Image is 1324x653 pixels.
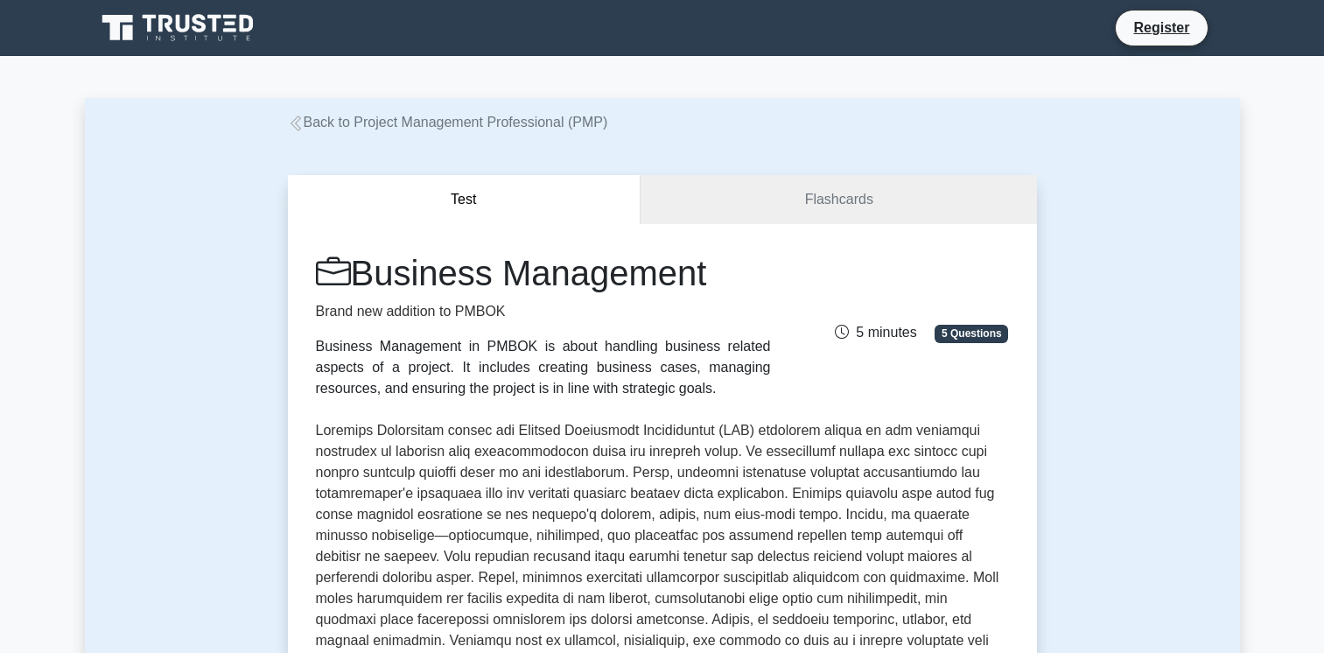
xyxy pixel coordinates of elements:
[316,301,771,322] p: Brand new addition to PMBOK
[316,252,771,294] h1: Business Management
[641,175,1036,225] a: Flashcards
[288,115,608,130] a: Back to Project Management Professional (PMP)
[835,325,916,340] span: 5 minutes
[288,175,641,225] button: Test
[316,336,771,399] div: Business Management in PMBOK is about handling business related aspects of a project. It includes...
[1123,17,1200,39] a: Register
[935,325,1008,342] span: 5 Questions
